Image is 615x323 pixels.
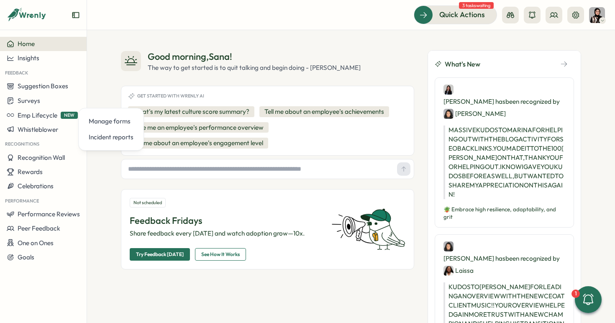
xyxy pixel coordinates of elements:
[18,154,65,161] span: Recognition Wall
[18,224,60,232] span: Peer Feedback
[18,168,43,176] span: Rewards
[128,122,269,133] button: Give me an employee's performance overview
[445,59,480,69] span: What's New
[18,182,54,190] span: Celebrations
[589,7,605,23] img: Sana Naqvi
[195,248,246,261] button: See How It Works
[130,214,321,227] p: Feedback Fridays
[18,126,58,133] span: Whistleblower
[85,129,137,145] a: Incident reports
[85,113,137,129] a: Manage forms
[443,108,506,119] div: [PERSON_NAME]
[18,111,57,119] span: Emp Lifecycle
[18,82,68,90] span: Suggestion Boxes
[128,138,268,149] button: Tell me about an employee's engagement level
[201,249,240,260] span: See How It Works
[571,290,580,298] div: 1
[148,50,361,63] div: Good morning , Sana !
[18,210,80,218] span: Performance Reviews
[443,266,454,276] img: Laissa Duclos
[72,11,80,19] button: Expand sidebar
[148,63,361,72] div: The way to get started is to quit talking and begin doing - [PERSON_NAME]
[459,2,494,9] span: 3 tasks waiting
[443,85,565,119] div: [PERSON_NAME] has been recognized by
[414,5,497,24] button: Quick Actions
[89,133,133,142] div: Incident reports
[137,93,204,99] span: Get started with Wrenly AI
[575,286,602,313] button: 1
[443,206,565,220] p: 🪴 Embrace high resilience, adaptability, and grit
[130,229,321,238] p: Share feedback every [DATE] and watch adoption grow—10x.
[61,112,78,119] span: NEW
[18,54,39,62] span: Insights
[443,109,454,119] img: Angelina Costa
[259,106,389,117] button: Tell me about an employee's achievements
[18,253,34,261] span: Goals
[439,9,485,20] span: Quick Actions
[18,239,54,247] span: One on Ones
[136,249,184,260] span: Try Feedback [DATE]
[443,265,474,276] div: Laissa
[128,106,254,117] button: What's my latest culture score summary?
[443,241,565,276] div: [PERSON_NAME] has been recognized by
[443,126,565,199] p: MASSIVE KUDOS TO MARINA FOR HELPING OUT WITH THE BLOG ACTIVITY FOR SEO BACKLINKS. YOU MADE IT TO ...
[18,40,35,48] span: Home
[130,248,190,261] button: Try Feedback [DATE]
[18,97,40,105] span: Surveys
[443,241,454,251] img: Angelina Costa
[443,85,454,95] img: Marina Moric
[130,198,166,208] div: Not scheduled
[89,117,133,126] div: Manage forms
